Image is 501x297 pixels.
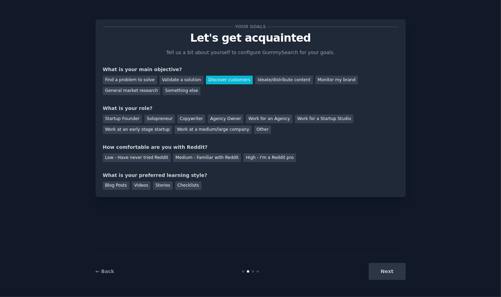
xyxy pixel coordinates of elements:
div: General market research [103,87,161,95]
div: Validate a solution [160,76,204,84]
p: Tell us a bit about yourself to configure GummySearch for your goals. [163,49,338,56]
div: What is your preferred learning style? [103,172,399,179]
div: Solopreneur [144,114,175,123]
div: Ideate/distribute content [255,76,313,84]
div: Discover customers [206,76,253,84]
div: Startup Founder [103,114,142,123]
div: Videos [132,181,151,190]
div: Low - Have never tried Reddit [103,153,171,162]
div: Blog Posts [103,181,129,190]
p: Let's get acquainted [103,32,399,44]
a: ← Back [96,269,114,274]
div: High - I'm a Reddit pro [243,153,296,162]
span: Your goals [234,23,267,31]
div: Work at a medium/large company [175,126,251,134]
div: Agency Owner [208,114,243,123]
div: Work for a Startup Studio [295,114,354,123]
div: Stories [153,181,172,190]
div: Work for an Agency [246,114,292,123]
div: What is your main objective? [103,66,399,73]
div: Work at an early stage startup [103,126,172,134]
div: Find a problem to solve [103,76,157,84]
div: Checklists [175,181,202,190]
div: Something else [163,87,200,95]
div: Copywriter [177,114,205,123]
div: How comfortable are you with Reddit? [103,144,399,151]
div: What is your role? [103,105,399,112]
div: Monitor my brand [315,76,358,84]
div: Medium - Familiar with Reddit [173,153,241,162]
div: Other [254,126,271,134]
